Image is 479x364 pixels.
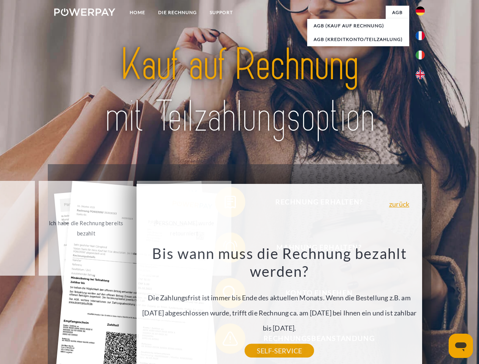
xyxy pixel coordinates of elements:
[72,36,407,145] img: title-powerpay_de.svg
[43,218,129,238] div: Ich habe die Rechnung bereits bezahlt
[386,6,409,19] a: agb
[416,6,425,16] img: de
[203,6,239,19] a: SUPPORT
[416,50,425,60] img: it
[245,344,314,358] a: SELF-SERVICE
[141,244,418,281] h3: Bis wann muss die Rechnung bezahlt werden?
[449,334,473,358] iframe: Schaltfläche zum Öffnen des Messaging-Fensters
[123,6,152,19] a: Home
[416,31,425,40] img: fr
[416,70,425,79] img: en
[389,201,409,207] a: zurück
[141,244,418,351] div: Die Zahlungsfrist ist immer bis Ende des aktuellen Monats. Wenn die Bestellung z.B. am [DATE] abg...
[152,6,203,19] a: DIE RECHNUNG
[54,8,115,16] img: logo-powerpay-white.svg
[307,19,409,33] a: AGB (Kauf auf Rechnung)
[307,33,409,46] a: AGB (Kreditkonto/Teilzahlung)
